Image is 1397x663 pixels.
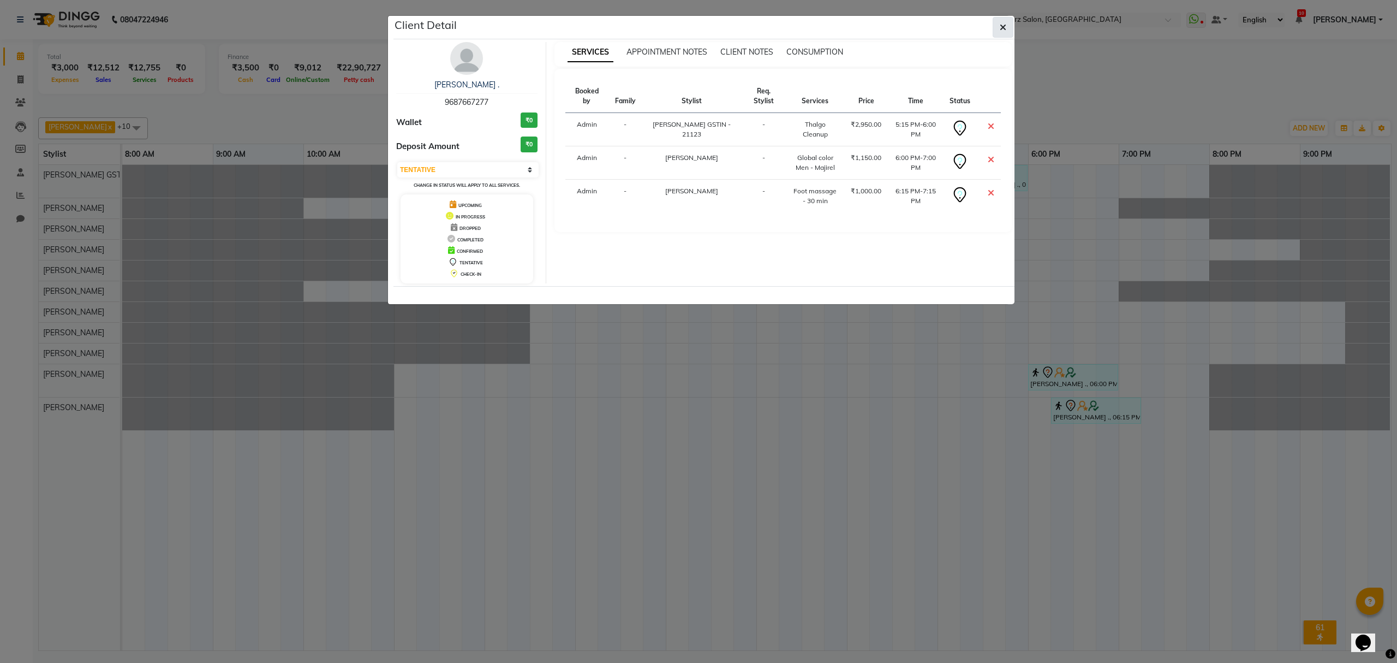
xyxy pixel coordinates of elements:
[521,113,538,128] h3: ₹0
[742,80,786,113] th: Req. Stylist
[608,113,642,146] td: -
[844,80,888,113] th: Price
[434,80,499,90] a: [PERSON_NAME] .
[608,80,642,113] th: Family
[565,180,608,213] td: Admin
[565,146,608,180] td: Admin
[792,186,838,206] div: Foot massage - 30 min
[457,237,483,242] span: COMPLETED
[786,47,843,57] span: CONSUMPTION
[565,80,608,113] th: Booked by
[943,80,977,113] th: Status
[456,214,485,220] span: IN PROGRESS
[626,47,707,57] span: APPOINTMENT NOTES
[608,180,642,213] td: -
[608,146,642,180] td: -
[888,80,943,113] th: Time
[568,43,613,62] span: SERVICES
[888,146,943,180] td: 6:00 PM-7:00 PM
[521,137,538,152] h3: ₹0
[565,113,608,146] td: Admin
[396,116,422,129] span: Wallet
[792,153,838,173] div: Global color Men - Majirel
[445,97,488,107] span: 9687667277
[851,120,881,129] div: ₹2,950.00
[461,271,481,277] span: CHECK-IN
[720,47,773,57] span: CLIENT NOTES
[665,153,718,162] span: [PERSON_NAME]
[458,203,482,208] span: UPCOMING
[742,146,786,180] td: -
[414,182,520,188] small: Change in status will apply to all services.
[742,180,786,213] td: -
[888,113,943,146] td: 5:15 PM-6:00 PM
[396,140,459,153] span: Deposit Amount
[792,120,838,139] div: Thalgo Cleanup
[642,80,742,113] th: Stylist
[457,248,483,254] span: CONFIRMED
[851,153,881,163] div: ₹1,150.00
[459,226,481,231] span: DROPPED
[786,80,845,113] th: Services
[665,187,718,195] span: [PERSON_NAME]
[1351,619,1386,652] iframe: chat widget
[742,113,786,146] td: -
[888,180,943,213] td: 6:15 PM-7:15 PM
[653,120,731,138] span: [PERSON_NAME] GSTIN - 21123
[459,260,483,265] span: TENTATIVE
[851,186,881,196] div: ₹1,000.00
[450,42,483,75] img: avatar
[395,17,457,33] h5: Client Detail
